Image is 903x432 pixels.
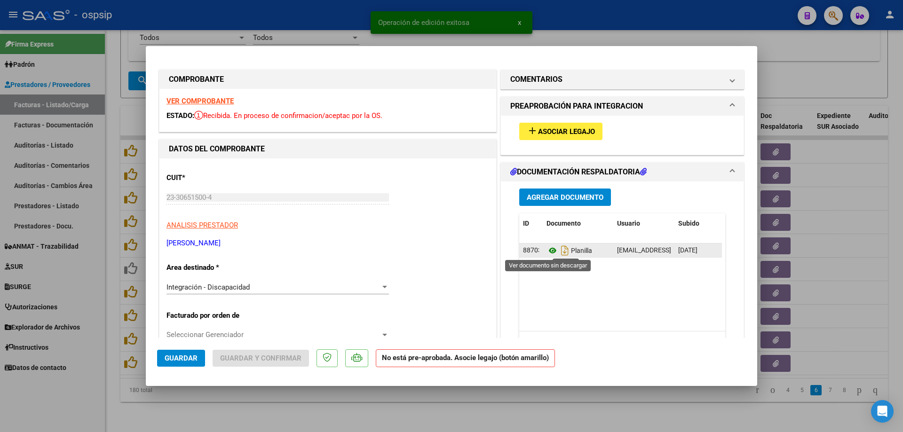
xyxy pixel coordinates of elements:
[519,213,543,234] datatable-header-cell: ID
[559,243,571,258] i: Descargar documento
[166,330,380,339] span: Seleccionar Gerenciador
[166,97,234,105] a: VER COMPROBANTE
[166,111,194,120] span: ESTADO:
[617,220,640,227] span: Usuario
[510,74,562,85] h1: COMENTARIOS
[165,354,198,362] span: Guardar
[543,213,613,234] datatable-header-cell: Documento
[376,349,555,368] strong: No está pre-aprobada. Asocie legajo (botón amarillo)
[519,189,611,206] button: Agregar Documento
[501,116,744,155] div: PREAPROBACIÓN PARA INTEGRACION
[527,193,603,202] span: Agregar Documento
[213,350,309,367] button: Guardar y Confirmar
[501,70,744,89] mat-expansion-panel-header: COMENTARIOS
[527,125,538,136] mat-icon: add
[220,354,301,362] span: Guardar y Confirmar
[157,350,205,367] button: Guardar
[166,310,263,321] p: Facturado por orden de
[166,283,250,291] span: Integración - Discapacidad
[501,163,744,181] mat-expansion-panel-header: DOCUMENTACIÓN RESPALDATORIA
[674,213,721,234] datatable-header-cell: Subido
[523,220,529,227] span: ID
[523,246,542,254] span: 88703
[501,181,744,377] div: DOCUMENTACIÓN RESPALDATORIA
[510,166,647,178] h1: DOCUMENTACIÓN RESPALDATORIA
[547,247,592,254] span: Planilla
[501,97,744,116] mat-expansion-panel-header: PREAPROBACIÓN PARA INTEGRACION
[678,220,699,227] span: Subido
[166,173,263,183] p: CUIT
[519,331,725,355] div: 1 total
[613,213,674,234] datatable-header-cell: Usuario
[194,111,382,120] span: Recibida. En proceso de confirmacion/aceptac por la OS.
[678,246,697,254] span: [DATE]
[538,127,595,136] span: Asociar Legajo
[510,101,643,112] h1: PREAPROBACIÓN PARA INTEGRACION
[547,220,581,227] span: Documento
[166,238,489,249] p: [PERSON_NAME]
[871,400,894,423] div: Open Intercom Messenger
[169,75,224,84] strong: COMPROBANTE
[519,123,602,140] button: Asociar Legajo
[169,144,265,153] strong: DATOS DEL COMPROBANTE
[166,221,238,229] span: ANALISIS PRESTADOR
[166,262,263,273] p: Area destinado *
[617,246,776,254] span: [EMAIL_ADDRESS][DOMAIN_NAME] - [PERSON_NAME]
[721,213,768,234] datatable-header-cell: Acción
